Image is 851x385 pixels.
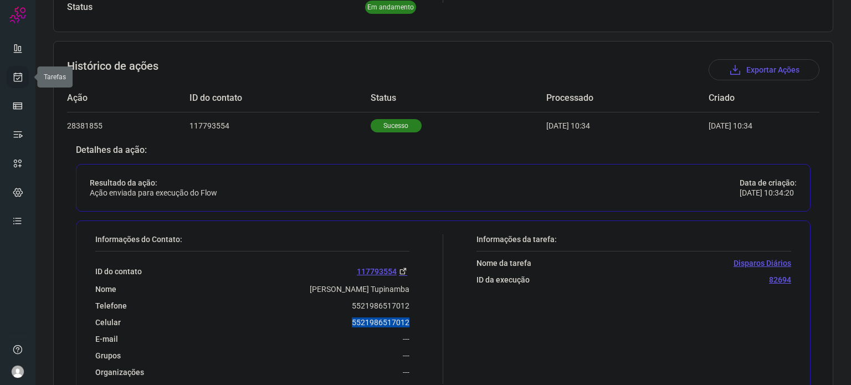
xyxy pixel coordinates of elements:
[403,334,409,344] p: ---
[95,334,118,344] p: E-mail
[546,112,709,139] td: [DATE] 10:34
[95,266,142,276] p: ID do contato
[709,59,819,80] button: Exportar Ações
[67,85,189,112] td: Ação
[365,1,416,14] p: Em andamento
[67,112,189,139] td: 28381855
[709,85,786,112] td: Criado
[76,145,811,155] p: Detalhes da ação:
[476,234,791,244] p: Informações da tarefa:
[371,85,546,112] td: Status
[95,284,116,294] p: Nome
[67,59,158,80] h3: Histórico de ações
[740,178,797,188] p: Data de criação:
[476,258,531,268] p: Nome da tarefa
[403,351,409,361] p: ---
[403,367,409,377] p: ---
[734,258,791,268] p: Disparos Diários
[769,275,791,285] p: 82694
[95,317,121,327] p: Celular
[546,85,709,112] td: Processado
[90,188,217,198] p: Ação enviada para execução do Flow
[9,7,26,23] img: Logo
[189,112,371,139] td: 117793554
[67,1,93,14] p: Status
[352,301,409,311] p: 5521986517012
[709,112,786,139] td: [DATE] 10:34
[476,275,530,285] p: ID da execução
[95,301,127,311] p: Telefone
[310,284,409,294] p: [PERSON_NAME] Tupinamba
[740,188,797,198] p: [DATE] 10:34:20
[357,265,409,278] a: 117793554
[95,367,144,377] p: Organizações
[352,317,409,327] p: 5521986517012
[44,73,66,81] span: Tarefas
[95,234,409,244] p: Informações do Contato:
[90,178,217,188] p: Resultado da ação:
[189,85,371,112] td: ID do contato
[371,119,422,132] p: Sucesso
[11,365,24,378] img: avatar-user-boy.jpg
[95,351,121,361] p: Grupos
